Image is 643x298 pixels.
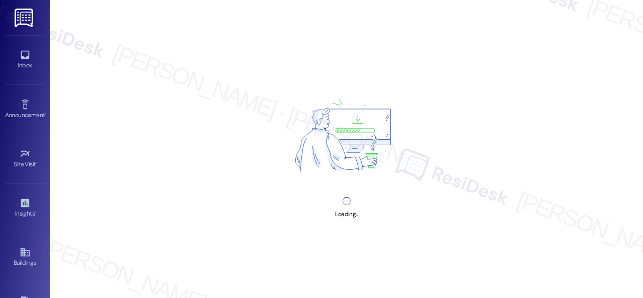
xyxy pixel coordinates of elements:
a: Inbox [5,46,45,73]
a: Insights • [5,194,45,222]
div: Loading... [335,209,358,220]
span: • [45,110,46,117]
span: • [36,159,38,166]
img: ResiDesk Logo [15,9,35,27]
a: Site Visit • [5,145,45,172]
a: Buildings [5,244,45,271]
span: • [35,209,36,216]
